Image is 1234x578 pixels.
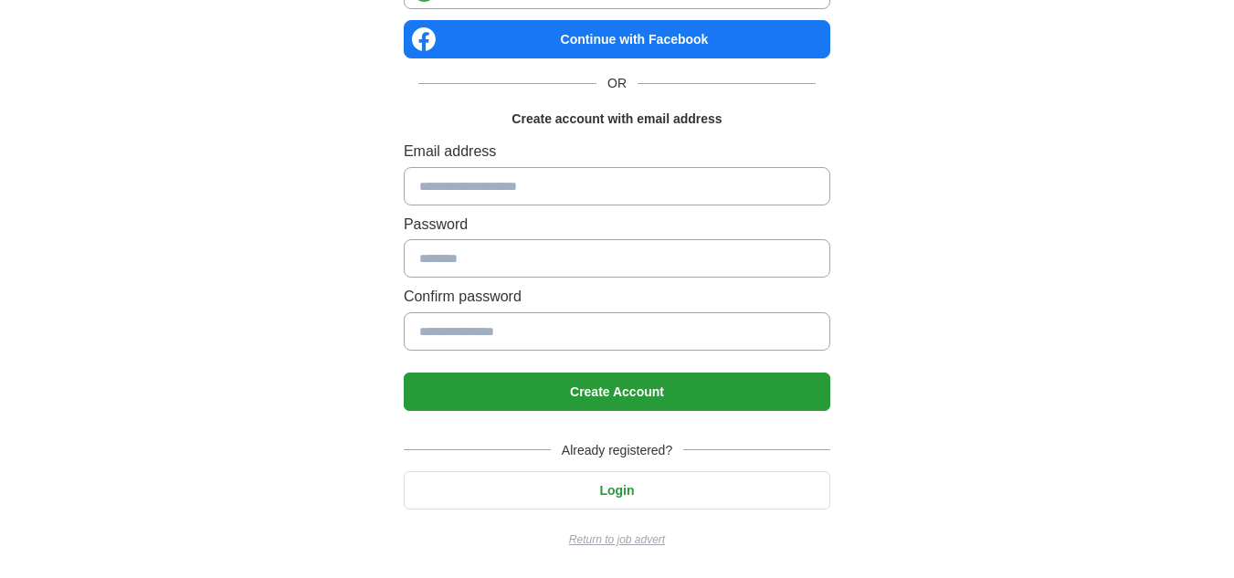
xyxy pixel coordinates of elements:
[404,483,830,498] a: Login
[551,440,683,460] span: Already registered?
[404,531,830,549] a: Return to job advert
[404,373,830,411] button: Create Account
[512,109,722,129] h1: Create account with email address
[404,20,830,58] a: Continue with Facebook
[404,285,830,309] label: Confirm password
[404,213,830,236] label: Password
[404,140,830,163] label: Email address
[404,471,830,510] button: Login
[596,73,638,93] span: OR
